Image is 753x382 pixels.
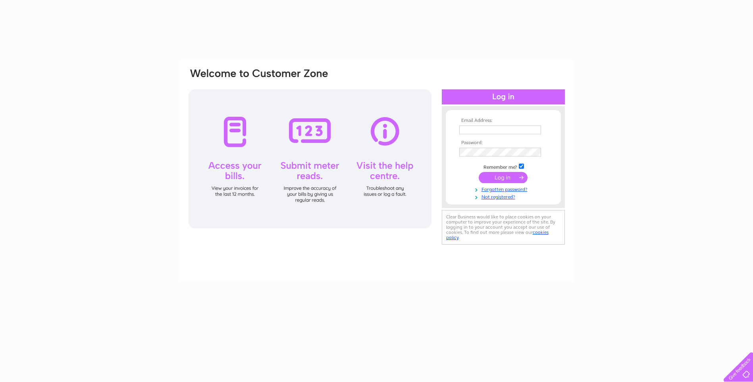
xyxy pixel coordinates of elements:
[459,185,549,193] a: Forgotten password?
[457,140,549,146] th: Password:
[457,162,549,170] td: Remember me?
[457,118,549,123] th: Email Address:
[442,210,565,245] div: Clear Business would like to place cookies on your computer to improve your experience of the sit...
[459,193,549,200] a: Not registered?
[446,230,549,240] a: cookies policy
[479,172,528,183] input: Submit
